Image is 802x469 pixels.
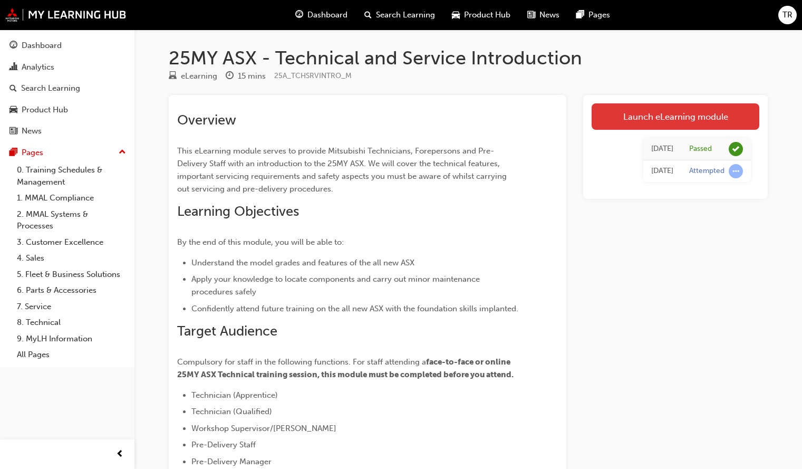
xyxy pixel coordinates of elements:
span: chart-icon [9,63,17,72]
span: learningRecordVerb_PASS-icon [729,142,743,156]
div: News [22,125,42,137]
a: 9. MyLH Information [13,331,130,347]
span: Pre-Delivery Manager [191,457,272,466]
a: car-iconProduct Hub [443,4,519,26]
div: Search Learning [21,82,80,94]
span: news-icon [527,8,535,22]
span: car-icon [452,8,460,22]
span: news-icon [9,127,17,136]
span: up-icon [119,146,126,159]
span: pages-icon [576,8,584,22]
span: prev-icon [116,448,124,461]
div: Mon Sep 22 2025 20:31:20 GMT+0800 (Australian Western Standard Time) [651,165,673,177]
span: search-icon [9,84,17,93]
div: 15 mins [238,70,266,82]
span: Understand the model grades and features of the all new ASX [191,258,414,267]
a: 7. Service [13,299,130,315]
span: Learning Objectives [177,203,299,219]
div: Product Hub [22,104,68,116]
span: Confidently attend future training on the all new ASX with the foundation skills implanted. [191,304,518,313]
span: Compulsory for staff in the following functions. For staff attending a [177,357,426,367]
button: DashboardAnalyticsSearch LearningProduct HubNews [4,34,130,143]
span: Product Hub [464,9,510,21]
span: News [539,9,559,21]
div: Attempted [689,166,724,176]
span: Overview [177,112,236,128]
a: search-iconSearch Learning [356,4,443,26]
span: TR [782,9,793,21]
a: 6. Parts & Accessories [13,282,130,299]
a: 1. MMAL Compliance [13,190,130,206]
span: pages-icon [9,148,17,158]
a: 3. Customer Excellence [13,234,130,251]
a: pages-iconPages [568,4,619,26]
div: Passed [689,144,712,154]
span: search-icon [364,8,372,22]
span: Target Audience [177,323,277,339]
div: Duration [226,70,266,83]
div: Dashboard [22,40,62,52]
a: Dashboard [4,36,130,55]
span: Workshop Supervisor/[PERSON_NAME] [191,424,336,433]
span: guage-icon [295,8,303,22]
div: Type [169,70,217,83]
button: Pages [4,143,130,162]
div: Mon Sep 22 2025 20:39:25 GMT+0800 (Australian Western Standard Time) [651,143,673,155]
a: guage-iconDashboard [287,4,356,26]
h1: 25MY ASX - Technical and Service Introduction [169,46,768,70]
span: Search Learning [376,9,435,21]
span: Technician (Qualified) [191,407,272,416]
a: Product Hub [4,100,130,120]
span: Technician (Apprentice) [191,390,278,400]
span: Pre-Delivery Staff [191,440,256,449]
span: Learning resource code [274,71,352,80]
span: By the end of this module, you will be able to: [177,237,344,247]
a: 5. Fleet & Business Solutions [13,266,130,283]
span: learningResourceType_ELEARNING-icon [169,72,177,81]
img: mmal [5,8,127,22]
a: All Pages [13,347,130,363]
span: Pages [588,9,610,21]
span: clock-icon [226,72,234,81]
a: 4. Sales [13,250,130,266]
span: learningRecordVerb_ATTEMPT-icon [729,164,743,178]
span: car-icon [9,106,17,115]
span: Apply your knowledge to locate components and carry out minor maintenance procedures safely [191,274,482,296]
span: Dashboard [307,9,347,21]
a: 8. Technical [13,314,130,331]
div: eLearning [181,70,217,82]
a: Search Learning [4,79,130,98]
span: This eLearning module serves to provide Mitsubishi Technicians, Forepersons and Pre-Delivery Staf... [177,146,509,194]
a: Analytics [4,58,130,77]
div: Analytics [22,61,54,73]
div: Pages [22,147,43,159]
a: 0. Training Schedules & Management [13,162,130,190]
span: guage-icon [9,41,17,51]
a: Launch eLearning module [592,103,759,130]
a: 2. MMAL Systems & Processes [13,206,130,234]
button: TR [778,6,797,24]
a: news-iconNews [519,4,568,26]
span: face-to-face or online 25MY ASX Technical training session, this module must be completed before ... [177,357,514,379]
a: News [4,121,130,141]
